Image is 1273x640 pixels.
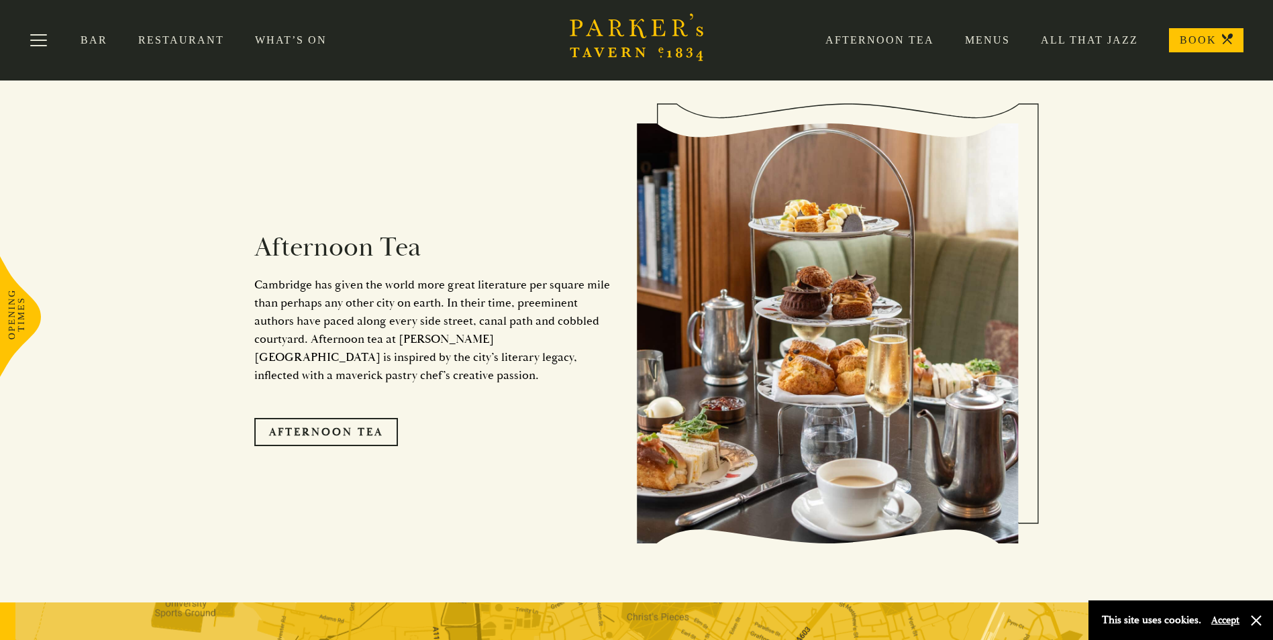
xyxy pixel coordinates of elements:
p: This site uses cookies. [1102,610,1201,630]
p: Cambridge has given the world more great literature per square mile than perhaps any other city o... [254,276,617,384]
button: Accept [1211,614,1239,627]
a: Afternoon Tea [254,418,398,446]
button: Close and accept [1250,614,1263,627]
h2: Afternoon Tea [254,231,617,264]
